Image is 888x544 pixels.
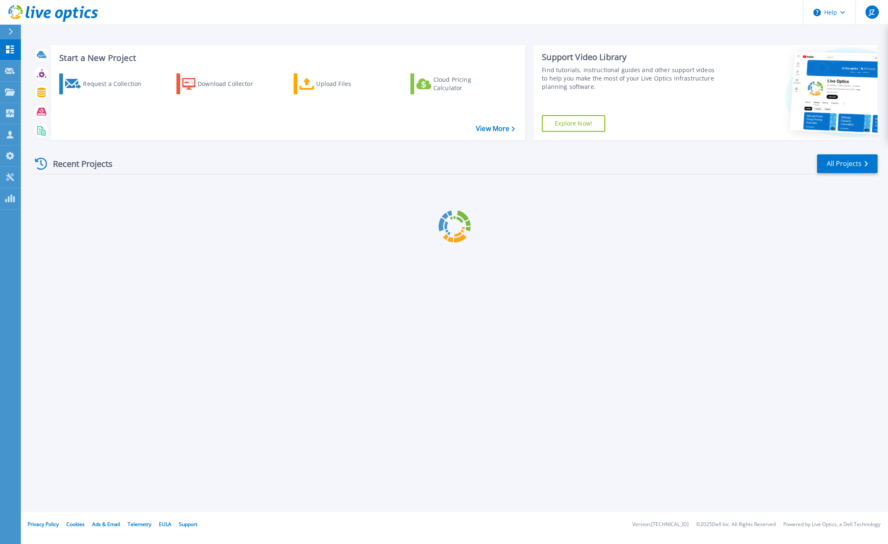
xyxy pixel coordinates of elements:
a: Explore Now! [542,115,605,132]
a: Cloud Pricing Calculator [410,73,503,94]
a: Cookies [66,521,85,528]
div: Cloud Pricing Calculator [433,76,500,92]
div: Upload Files [316,76,383,92]
div: Support Video Library [542,52,718,63]
span: JZ [869,9,875,15]
a: Privacy Policy [28,521,59,528]
a: Download Collector [176,73,269,94]
a: EULA [159,521,171,528]
h3: Start a New Project [59,53,514,63]
a: Upload Files [294,73,387,94]
a: Support [179,521,197,528]
div: Recent Projects [32,154,124,174]
div: Find tutorials, instructional guides and other support videos to help you make the most of your L... [542,66,718,91]
a: Request a Collection [59,73,152,94]
div: Request a Collection [83,76,150,92]
li: Powered by Live Optics, a Dell Technology [783,522,880,527]
li: © 2025 Dell Inc. All Rights Reserved [696,522,776,527]
a: Ads & Email [92,521,120,528]
div: Download Collector [198,76,264,92]
a: View More [476,125,515,133]
a: All Projects [817,154,878,173]
li: Version: [TECHNICAL_ID] [632,522,689,527]
a: Telemetry [128,521,151,528]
